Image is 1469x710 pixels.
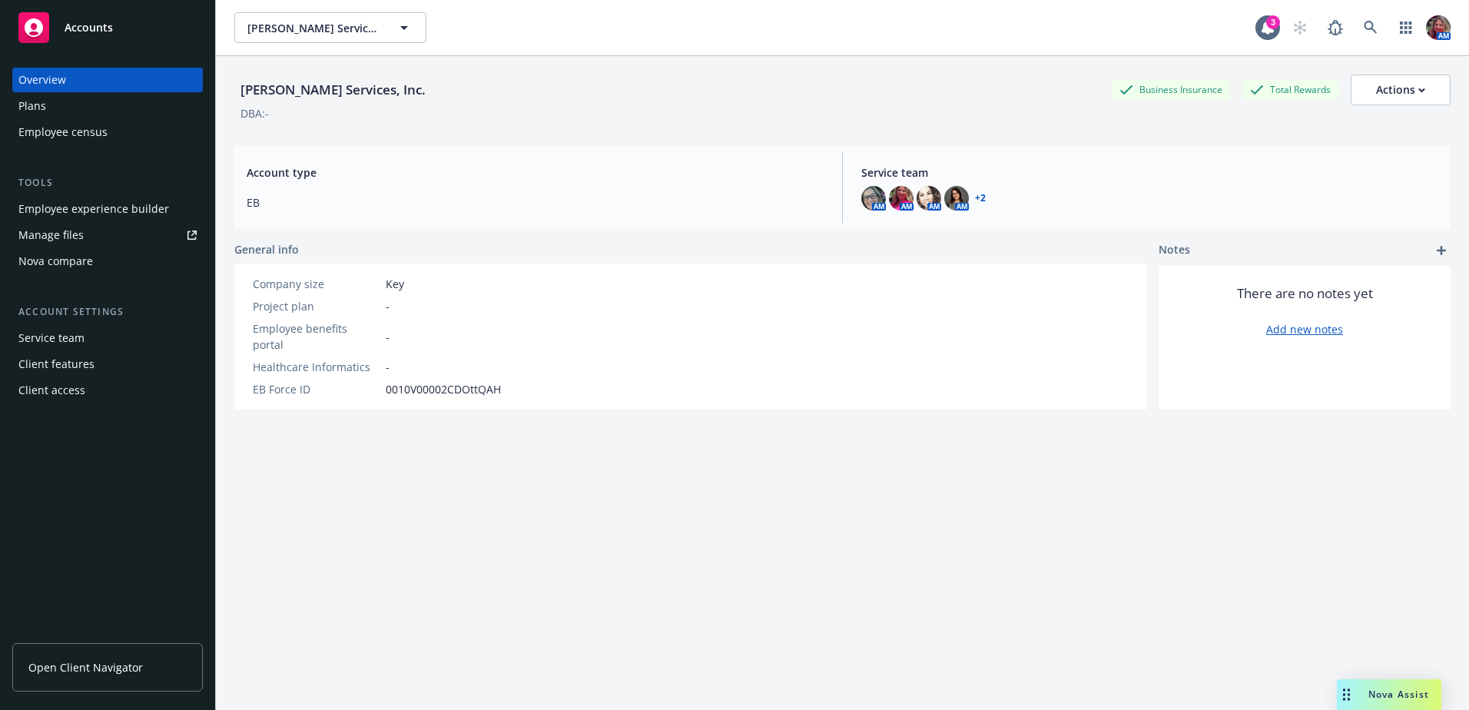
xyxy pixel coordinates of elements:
span: Service team [861,164,1438,181]
a: Accounts [12,6,203,49]
div: Total Rewards [1242,80,1338,99]
a: Overview [12,68,203,92]
button: Nova Assist [1337,679,1441,710]
div: Employee experience builder [18,197,169,221]
div: Manage files [18,223,84,247]
div: Healthcare Informatics [253,359,380,375]
a: Manage files [12,223,203,247]
a: Plans [12,94,203,118]
div: Business Insurance [1112,80,1230,99]
a: add [1432,241,1451,260]
a: Start snowing [1285,12,1315,43]
div: Client features [18,352,95,377]
span: Nova Assist [1368,688,1429,701]
span: EB [247,194,824,211]
a: Add new notes [1266,321,1343,337]
div: [PERSON_NAME] Services, Inc. [234,80,432,100]
div: Employee census [18,120,108,144]
div: Service team [18,326,85,350]
button: Actions [1351,75,1451,105]
span: [PERSON_NAME] Services, Inc. [247,20,380,36]
button: [PERSON_NAME] Services, Inc. [234,12,426,43]
div: Company size [253,276,380,292]
a: Report a Bug [1320,12,1351,43]
span: Accounts [65,22,113,34]
span: Account type [247,164,824,181]
a: Service team [12,326,203,350]
span: Notes [1159,241,1190,260]
span: - [386,298,390,314]
a: Employee census [12,120,203,144]
img: photo [861,186,886,211]
span: There are no notes yet [1237,284,1373,303]
div: Actions [1376,75,1425,105]
span: - [386,359,390,375]
span: 0010V00002CDOttQAH [386,381,501,397]
div: Employee benefits portal [253,320,380,353]
div: DBA: - [240,105,269,121]
div: 3 [1266,15,1280,29]
img: photo [917,186,941,211]
div: Overview [18,68,66,92]
img: photo [1426,15,1451,40]
span: Key [386,276,404,292]
div: Tools [12,175,203,191]
a: Client access [12,378,203,403]
span: General info [234,241,299,257]
a: Client features [12,352,203,377]
img: photo [889,186,914,211]
a: Switch app [1391,12,1421,43]
div: Project plan [253,298,380,314]
div: Drag to move [1337,679,1356,710]
a: Employee experience builder [12,197,203,221]
div: EB Force ID [253,381,380,397]
span: Open Client Navigator [28,659,143,675]
a: Search [1355,12,1386,43]
div: Client access [18,378,85,403]
div: Plans [18,94,46,118]
span: - [386,329,390,345]
div: Account settings [12,304,203,320]
img: photo [944,186,969,211]
div: Nova compare [18,249,93,274]
a: Nova compare [12,249,203,274]
a: +2 [975,194,986,203]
